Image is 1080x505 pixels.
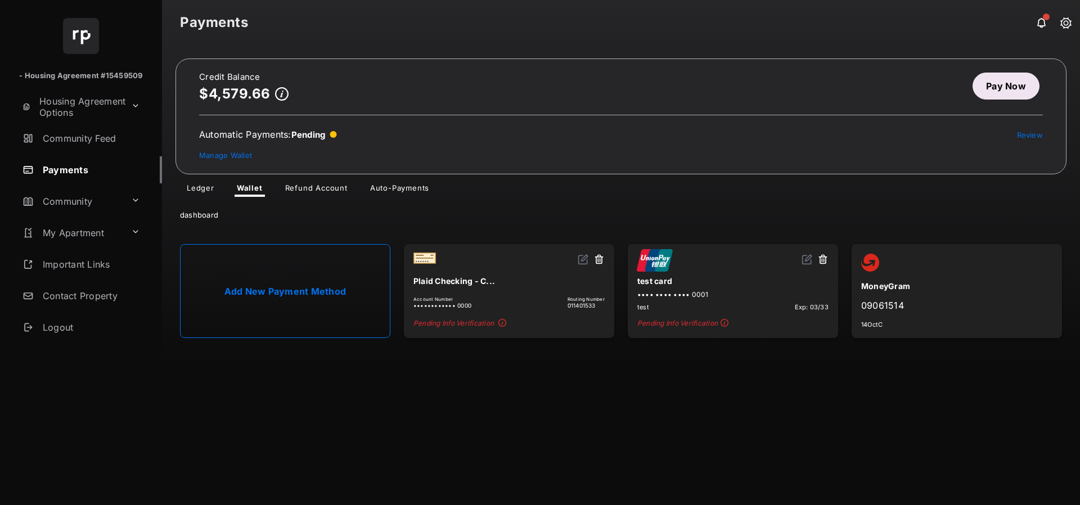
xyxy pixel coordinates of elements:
[63,18,99,54] img: svg+xml;base64,PHN2ZyB4bWxucz0iaHR0cDovL3d3dy53My5vcmcvMjAwMC9zdmciIHdpZHRoPSI2NCIgaGVpZ2h0PSI2NC...
[180,16,248,29] strong: Payments
[199,86,271,101] p: $4,579.66
[18,93,127,120] a: Housing Agreement Options
[18,125,162,152] a: Community Feed
[199,151,252,160] a: Manage Wallet
[861,300,1052,311] div: 09061514
[637,303,649,311] span: test
[413,302,471,309] span: •••••••••••• 0000
[199,73,289,82] h2: Credit Balance
[18,219,127,246] a: My Apartment
[18,314,162,341] a: Logout
[162,197,1080,228] div: dashboard
[180,244,390,338] a: Add New Payment Method
[228,183,272,197] a: Wallet
[361,183,438,197] a: Auto-Payments
[568,302,605,309] span: 011401533
[802,254,813,265] img: svg+xml;base64,PHN2ZyB2aWV3Qm94PSIwIDAgMjQgMjQiIHdpZHRoPSIxNiIgaGVpZ2h0PSIxNiIgZmlsbD0ibm9uZSIgeG...
[1017,130,1043,139] a: Review
[18,251,145,278] a: Important Links
[795,303,829,311] span: Exp: 03/33
[861,321,883,328] span: 14OctC
[568,296,605,302] span: Routing Number
[413,319,605,328] span: Pending Info Verification
[199,129,337,140] div: Automatic Payments :
[861,277,1052,295] div: MoneyGram
[413,272,605,290] div: Plaid Checking - C...
[413,296,471,302] span: Account Number
[578,254,589,265] img: svg+xml;base64,PHN2ZyB2aWV3Qm94PSIwIDAgMjQgMjQiIHdpZHRoPSIxNiIgaGVpZ2h0PSIxNiIgZmlsbD0ibm9uZSIgeG...
[276,183,357,197] a: Refund Account
[18,282,162,309] a: Contact Property
[178,183,223,197] a: Ledger
[291,129,326,140] span: Pending
[637,272,829,290] div: test card
[637,290,829,299] div: •••• •••• •••• 0001
[19,70,142,82] p: - Housing Agreement #15459509
[18,188,127,215] a: Community
[637,319,829,328] span: Pending Info Verification
[18,156,162,183] a: Payments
